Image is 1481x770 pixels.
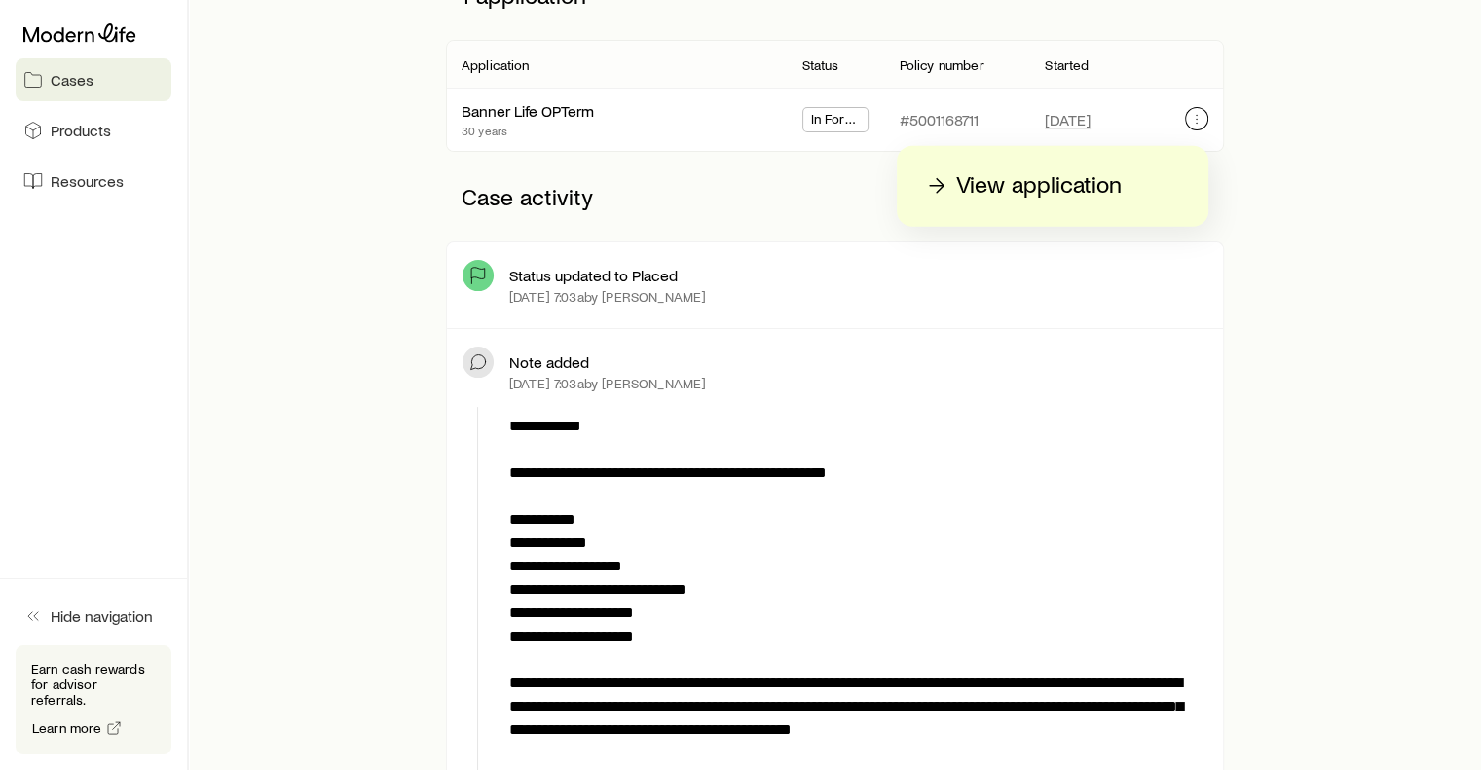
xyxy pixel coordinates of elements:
[509,289,706,305] p: [DATE] 7:03a by [PERSON_NAME]
[31,661,156,708] p: Earn cash rewards for advisor referrals.
[446,167,1224,226] p: Case activity
[32,721,102,735] span: Learn more
[51,606,153,626] span: Hide navigation
[462,57,530,73] p: Application
[920,169,1185,203] a: View application
[509,376,706,391] p: [DATE] 7:03a by [PERSON_NAME]
[1045,57,1089,73] p: Started
[1045,110,1091,129] span: [DATE]
[462,123,594,138] p: 30 years
[811,111,861,131] span: In Force
[51,70,93,90] span: Cases
[16,160,171,202] a: Resources
[16,109,171,152] a: Products
[16,595,171,638] button: Hide navigation
[16,645,171,754] div: Earn cash rewards for advisor referrals.Learn more
[16,58,171,101] a: Cases
[509,352,589,372] p: Note added
[51,121,111,140] span: Products
[956,170,1122,202] p: View application
[51,171,124,191] span: Resources
[802,57,839,73] p: Status
[462,101,594,120] a: Banner Life OPTerm
[899,110,978,129] p: #5001168711
[509,266,678,285] p: Status updated to Placed
[462,101,594,122] div: Banner Life OPTerm
[899,57,983,73] p: Policy number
